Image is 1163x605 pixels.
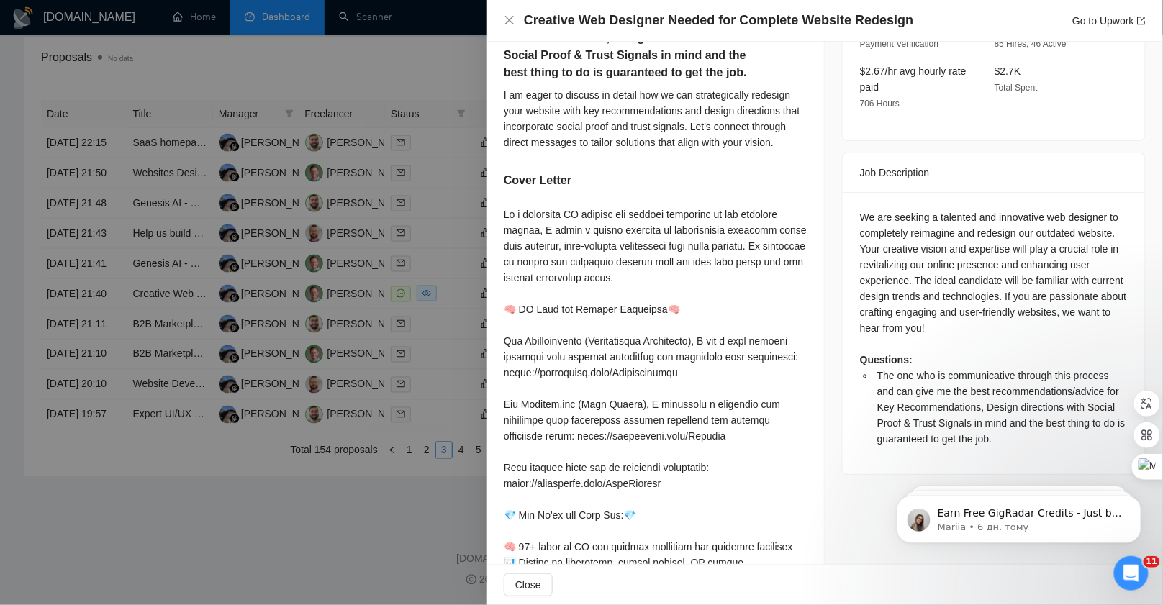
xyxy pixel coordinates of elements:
[877,370,1126,445] span: The one who is communicative through this process and can give me the best recommendations/advice...
[515,577,541,593] span: Close
[995,65,1021,77] span: $2.7K
[995,83,1038,93] span: Total Spent
[524,12,913,29] h4: Creative Web Designer Needed for Complete Website Redesign
[860,209,1128,447] div: We are seeking a talented and innovative web designer to completely reimagine and redesign our ou...
[504,172,571,189] h5: Cover Letter
[860,99,900,109] span: 706 Hours
[504,87,807,150] div: I am eager to discuss in detail how we can strategically redesign your website with key recommend...
[860,153,1128,192] div: Job Description
[860,65,967,93] span: $2.67/hr avg hourly rate paid
[995,39,1067,49] span: 85 Hires, 46 Active
[504,14,515,26] span: close
[875,465,1163,566] iframe: Intercom notifications повідомлення
[1137,17,1146,25] span: export
[1072,15,1146,27] a: Go to Upworkexport
[860,354,913,365] strong: Questions:
[1144,556,1160,568] span: 11
[1114,556,1149,591] iframe: Intercom live chat
[860,39,938,49] span: Payment Verification
[504,573,553,596] button: Close
[504,14,515,27] button: Close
